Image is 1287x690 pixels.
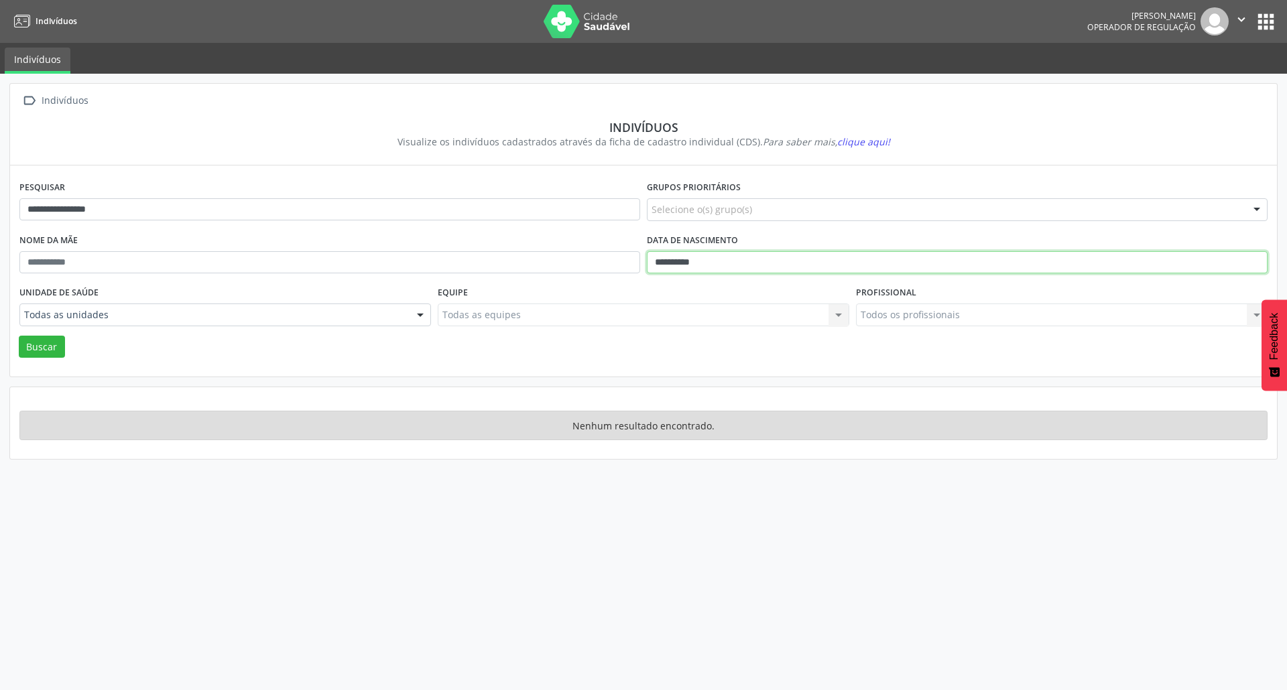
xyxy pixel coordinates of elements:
span: Operador de regulação [1087,21,1196,33]
span: clique aqui! [837,135,890,148]
button:  [1229,7,1254,36]
label: Data de nascimento [647,230,738,251]
div: [PERSON_NAME] [1087,10,1196,21]
label: Equipe [438,283,468,303]
i: Para saber mais, [763,135,890,148]
a: Indivíduos [9,10,77,32]
label: Unidade de saúde [19,283,99,303]
a:  Indivíduos [19,91,90,111]
div: Indivíduos [39,91,90,111]
div: Visualize os indivíduos cadastrados através da ficha de cadastro individual (CDS). [29,135,1258,149]
label: Grupos prioritários [647,178,741,198]
button: apps [1254,10,1278,33]
label: Profissional [856,283,916,303]
span: Indivíduos [36,15,77,27]
span: Feedback [1268,313,1280,360]
label: Nome da mãe [19,230,78,251]
div: Indivíduos [29,120,1258,135]
i:  [1234,12,1249,27]
a: Indivíduos [5,48,70,74]
span: Selecione o(s) grupo(s) [652,202,752,216]
button: Feedback - Mostrar pesquisa [1262,299,1287,391]
i:  [19,91,39,111]
button: Buscar [19,336,65,358]
label: Pesquisar [19,178,65,198]
img: img [1201,7,1229,36]
div: Nenhum resultado encontrado. [19,411,1268,440]
span: Todas as unidades [24,308,404,322]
